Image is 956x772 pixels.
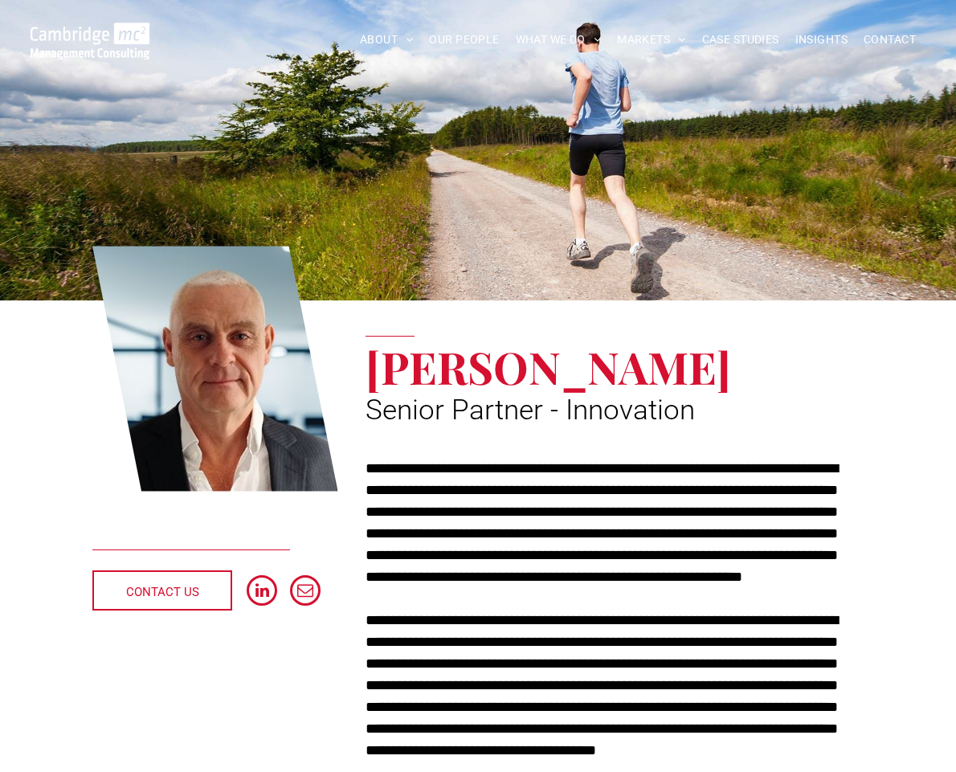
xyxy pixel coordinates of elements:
a: MARKETS [609,27,693,52]
a: CONTACT US [92,570,232,611]
a: WHAT WE DO [508,27,610,52]
a: email [290,575,321,610]
a: Matt Lawson | Senior Partner - Innovation | Cambridge Management Consulting [92,213,338,525]
a: OUR PEOPLE [421,27,507,52]
a: CASE STUDIES [694,27,787,52]
img: Go to Homepage [31,22,149,59]
span: CONTACT US [126,572,199,612]
span: Senior Partner - Innovation [366,394,695,427]
a: linkedin [247,575,277,610]
a: INSIGHTS [787,27,856,52]
a: Your Business Transformed | Cambridge Management Consulting [31,25,149,42]
span: [PERSON_NAME] [366,337,731,396]
a: ABOUT [352,27,422,52]
a: CONTACT [856,27,924,52]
